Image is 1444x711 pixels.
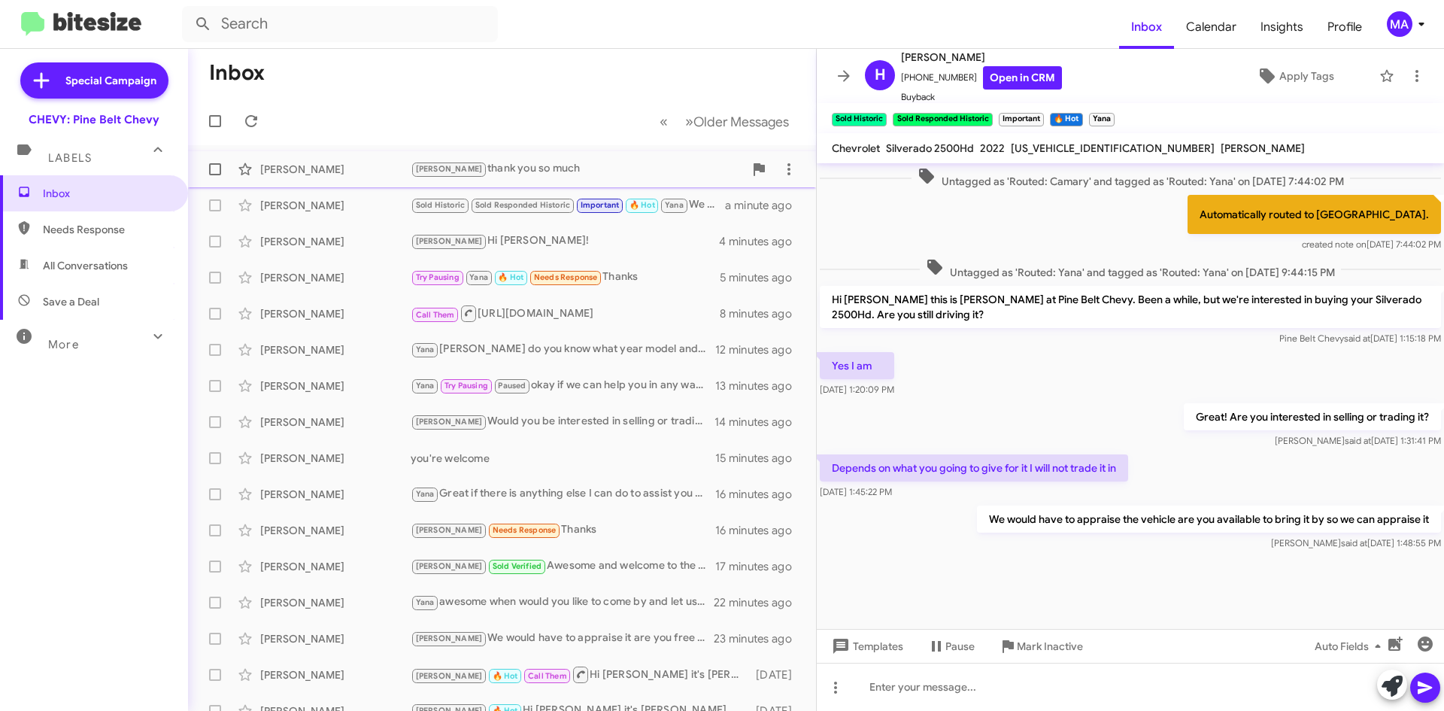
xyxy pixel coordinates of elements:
[416,345,435,354] span: Yana
[182,6,498,42] input: Search
[987,633,1095,660] button: Mark Inactive
[411,196,725,214] div: We would have to appraise the vehicle are you available to bring it by so we can appraise it
[651,106,798,137] nav: Page navigation example
[1218,62,1372,90] button: Apply Tags
[1188,195,1441,234] p: Automatically routed to [GEOGRAPHIC_DATA].
[260,523,411,538] div: [PERSON_NAME]
[416,200,466,210] span: Sold Historic
[416,236,483,246] span: [PERSON_NAME]
[411,594,714,611] div: awesome when would you like to come by and let us appraise it
[1344,333,1370,344] span: said at
[444,381,488,390] span: Try Pausing
[660,112,668,131] span: «
[725,198,804,213] div: a minute ago
[411,485,715,503] div: Great if there is anything else I can do to assist you please let me know
[416,417,483,427] span: [PERSON_NAME]
[714,415,804,430] div: 14 minutes ago
[411,269,720,286] div: Thanks
[416,489,435,499] span: Yana
[651,106,677,137] button: Previous
[416,310,455,320] span: Call Them
[714,631,804,646] div: 23 minutes ago
[1302,239,1441,250] span: [DATE] 7:44:02 PM
[820,286,1441,328] p: Hi [PERSON_NAME] this is [PERSON_NAME] at Pine Belt Chevy. Been a while, but we're interested in ...
[411,377,715,394] div: okay if we can help you in any way please let us know
[980,141,1005,155] span: 2022
[676,106,798,137] button: Next
[915,633,987,660] button: Pause
[715,523,804,538] div: 16 minutes ago
[1017,633,1083,660] span: Mark Inactive
[43,222,171,237] span: Needs Response
[901,90,1062,105] span: Buyback
[945,633,975,660] span: Pause
[886,141,974,155] span: Silverado 2500Hd
[581,200,620,210] span: Important
[1221,141,1305,155] span: [PERSON_NAME]
[43,258,128,273] span: All Conversations
[1184,403,1441,430] p: Great! Are you interested in selling or trading it?
[1248,5,1315,49] a: Insights
[260,667,411,682] div: [PERSON_NAME]
[260,378,411,393] div: [PERSON_NAME]
[43,186,171,201] span: Inbox
[528,671,567,681] span: Call Them
[475,200,571,210] span: Sold Responded Historic
[715,342,804,357] div: 12 minutes ago
[983,66,1062,90] a: Open in CRM
[1275,435,1441,446] span: [PERSON_NAME] [DATE] 1:31:41 PM
[693,114,789,130] span: Older Messages
[720,306,804,321] div: 8 minutes ago
[1345,435,1371,446] span: said at
[920,258,1341,280] span: Untagged as 'Routed: Yana' and tagged as 'Routed: Yana' on [DATE] 9:44:15 PM
[977,506,1441,533] p: We would have to appraise the vehicle are you available to bring it by so we can appraise it
[260,595,411,610] div: [PERSON_NAME]
[1119,5,1174,49] a: Inbox
[411,232,719,250] div: Hi [PERSON_NAME]!
[829,633,903,660] span: Templates
[493,561,542,571] span: Sold Verified
[875,63,886,87] span: H
[820,384,894,395] span: [DATE] 1:20:09 PM
[43,294,99,309] span: Save a Deal
[493,671,518,681] span: 🔥 Hot
[1174,5,1248,49] a: Calendar
[260,270,411,285] div: [PERSON_NAME]
[411,341,715,358] div: [PERSON_NAME] do you know what year model and color
[260,451,411,466] div: [PERSON_NAME]
[685,112,693,131] span: »
[1315,5,1374,49] span: Profile
[1279,333,1441,344] span: Pine Belt Chevy [DATE] 1:15:18 PM
[416,561,483,571] span: [PERSON_NAME]
[1089,113,1115,126] small: Yana
[719,234,804,249] div: 4 minutes ago
[748,667,804,682] div: [DATE]
[260,631,411,646] div: [PERSON_NAME]
[260,234,411,249] div: [PERSON_NAME]
[901,66,1062,90] span: [PHONE_NUMBER]
[534,272,598,282] span: Needs Response
[469,272,488,282] span: Yana
[832,113,887,126] small: Sold Historic
[416,164,483,174] span: [PERSON_NAME]
[20,62,168,99] a: Special Campaign
[720,270,804,285] div: 5 minutes ago
[411,521,715,539] div: Thanks
[416,525,483,535] span: [PERSON_NAME]
[912,167,1350,189] span: Untagged as 'Routed: Camary' and tagged as 'Routed: Yana' on [DATE] 7:44:02 PM
[715,559,804,574] div: 17 minutes ago
[832,141,880,155] span: Chevrolet
[416,272,460,282] span: Try Pausing
[498,272,523,282] span: 🔥 Hot
[1302,239,1367,250] span: created note on
[820,454,1128,482] p: Depends on what you going to give for it I will not trade it in
[493,525,557,535] span: Needs Response
[1303,633,1399,660] button: Auto Fields
[260,559,411,574] div: [PERSON_NAME]
[48,338,79,351] span: More
[29,112,159,127] div: CHEVY: Pine Belt Chevy
[260,162,411,177] div: [PERSON_NAME]
[817,633,915,660] button: Templates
